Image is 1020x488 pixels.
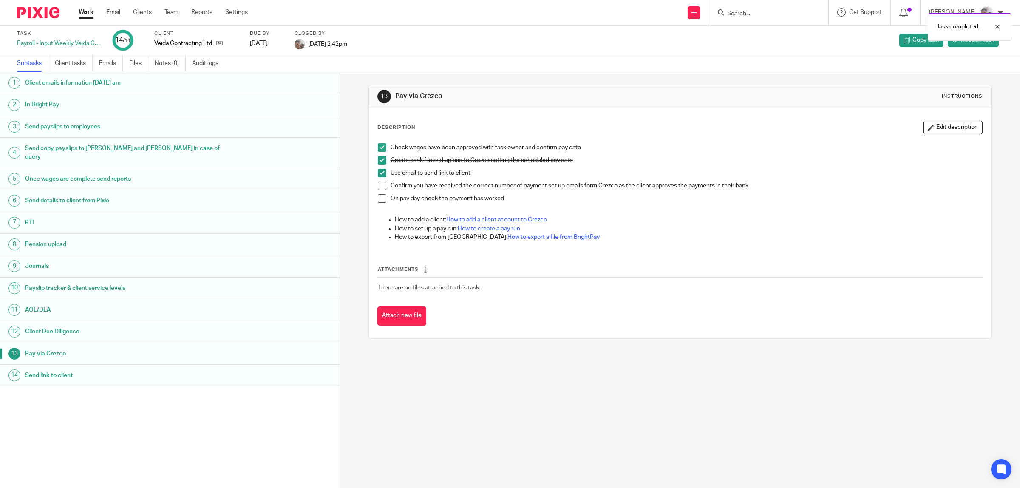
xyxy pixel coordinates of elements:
[25,77,229,89] h1: Client emails information [DATE] am
[25,347,229,360] h1: Pay via Crezco
[25,98,229,111] h1: In Bright Pay
[377,90,391,103] div: 13
[378,285,480,291] span: There are no files attached to this task.
[395,216,983,224] p: How to add a client:
[133,8,152,17] a: Clients
[378,267,419,272] span: Attachments
[391,169,983,177] p: Use email to send link to client
[25,173,229,185] h1: Once wages are complete send reports
[99,55,123,72] a: Emails
[446,217,547,223] a: How to add a client account to Crezco
[17,39,102,48] div: Payroll - Input Weekly Veida Contracting Ltd #
[123,38,130,43] small: /14
[250,30,284,37] label: Due by
[308,41,347,47] span: [DATE] 2:42pm
[17,55,48,72] a: Subtasks
[458,226,520,232] a: How to create a pay run
[55,55,93,72] a: Client tasks
[8,326,20,338] div: 12
[17,7,59,18] img: Pixie
[8,173,20,185] div: 5
[923,121,983,134] button: Edit description
[391,182,983,190] p: Confirm you have received the correct number of payment set up emails form Crezco as the client a...
[106,8,120,17] a: Email
[395,233,983,241] p: How to export from [GEOGRAPHIC_DATA]:
[17,30,102,37] label: Task
[154,39,212,48] p: Veida Contracting Ltd
[25,238,229,251] h1: Pension upload
[191,8,212,17] a: Reports
[8,217,20,229] div: 7
[942,93,983,100] div: Instructions
[129,55,148,72] a: Files
[507,234,600,240] a: How to export a file from BrightPay
[25,216,229,229] h1: RTI
[225,8,248,17] a: Settings
[25,142,229,164] h1: Send copy payslips to [PERSON_NAME] and [PERSON_NAME] in case of query
[192,55,225,72] a: Audit logs
[8,348,20,360] div: 13
[25,325,229,338] h1: Client Due Diligence
[25,120,229,133] h1: Send payslips to employees
[25,304,229,316] h1: AOE/DEA
[115,35,130,45] div: 14
[395,224,983,233] p: How to set up a pay run:
[25,282,229,295] h1: Payslip tracker & client service levels
[250,39,284,48] div: [DATE]
[937,23,980,31] p: Task completed.
[391,156,983,165] p: Create bank file and upload to Crezco setting the scheduled pay date
[8,121,20,133] div: 3
[25,260,229,272] h1: Journals
[154,30,239,37] label: Client
[395,92,698,101] h1: Pay via Crezco
[8,238,20,250] div: 8
[79,8,93,17] a: Work
[980,6,994,20] img: me.jpg
[8,282,20,294] div: 10
[295,30,347,37] label: Closed by
[295,39,305,49] img: me.jpg
[8,304,20,316] div: 11
[391,194,983,203] p: On pay day check the payment has worked
[155,55,186,72] a: Notes (0)
[8,77,20,89] div: 1
[8,260,20,272] div: 9
[8,369,20,381] div: 14
[8,195,20,207] div: 6
[377,124,415,131] p: Description
[25,369,229,382] h1: Send link to client
[377,306,426,326] button: Attach new file
[8,99,20,111] div: 2
[164,8,178,17] a: Team
[25,194,229,207] h1: Send details to client from Pixie
[8,147,20,159] div: 4
[391,143,983,152] p: Check wages have been approved with task owner and confirm pay date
